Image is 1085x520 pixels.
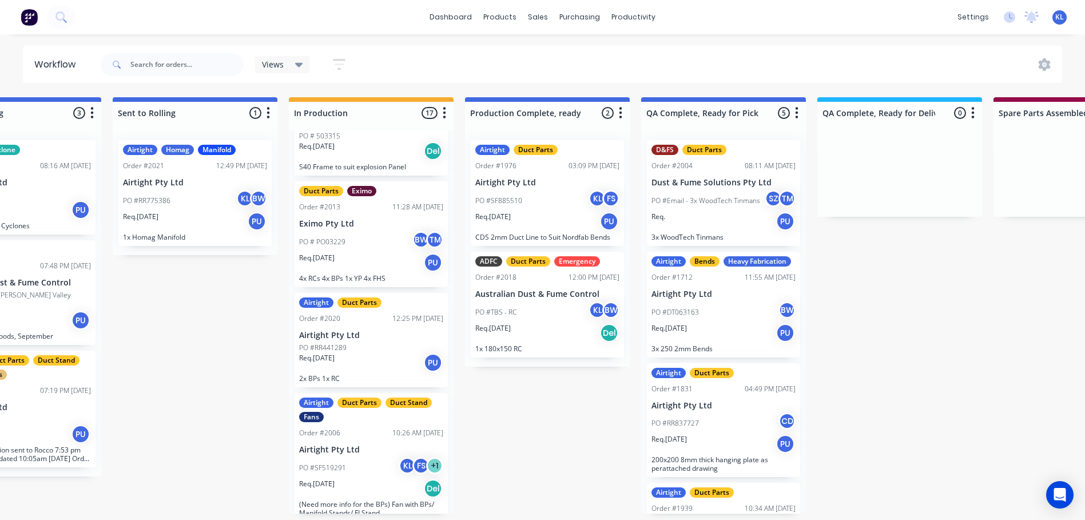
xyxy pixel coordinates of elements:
p: Req. [DATE] [123,212,158,222]
div: Order #1712 [651,272,693,283]
div: D&FSDuct PartsOrder #200408:11 AM [DATE]Dust & Fume Solutions Pty LtdPO #Email - 3x WoodTech Tinm... [647,140,800,246]
div: Duct Parts [514,145,558,155]
div: Eximo [347,186,376,196]
div: KL [589,190,606,207]
p: 1x 180x150 RC [475,344,619,353]
div: 12:49 PM [DATE] [216,161,267,171]
p: Airtight Pty Ltd [651,401,796,411]
div: TM [426,231,443,248]
p: Req. [DATE] [475,323,511,334]
div: 04:49 PM [DATE] [745,384,796,394]
div: Fans [299,412,324,422]
p: 3x WoodTech Tinmans [651,233,796,241]
p: Req. [DATE] [299,479,335,489]
div: + 1 [426,457,443,474]
div: 07:19 PM [DATE] [40,386,91,396]
div: ADFC [475,256,502,267]
p: Req. [DATE] [475,212,511,222]
div: 10:34 AM [DATE] [745,503,796,514]
div: PU [424,253,442,272]
p: PO #Email - 3x WoodTech Tinmans [651,196,760,206]
div: AirtightDuct PartsOrder #202012:25 PM [DATE]Airtight Pty LtdPO #RR441289Req.[DATE]PU2x BPs 1x RC [295,293,448,387]
div: 12:25 PM [DATE] [392,313,443,324]
div: Airtight [123,145,157,155]
p: PO #RR837727 [651,418,699,428]
div: Order #2006 [299,428,340,438]
div: 11:55 AM [DATE] [745,272,796,283]
p: PO #RR775386 [123,196,170,206]
div: KL [589,301,606,319]
div: Duct Parts [690,368,734,378]
div: 12:00 PM [DATE] [569,272,619,283]
div: Order #1939 [651,503,693,514]
div: purchasing [554,9,606,26]
div: PU [600,212,618,231]
div: PU [424,354,442,372]
div: TM [778,190,796,207]
p: PO # 503315 [299,131,340,141]
div: Bends [690,256,720,267]
div: Emergency [554,256,600,267]
div: PU [71,311,90,330]
div: Heavy Fabrication [724,256,791,267]
p: Req. [DATE] [299,141,335,152]
p: Airtight Pty Ltd [299,445,443,455]
div: productivity [606,9,661,26]
a: dashboard [424,9,478,26]
div: Duct Parts [506,256,550,267]
div: Del [424,479,442,498]
p: 2x BPs 1x RC [299,374,443,383]
p: Airtight Pty Ltd [123,178,267,188]
div: Airtight [651,487,686,498]
div: Order #1976 [475,161,516,171]
p: 3x 250 2mm Bends [651,344,796,353]
div: products [478,9,522,26]
div: BW [412,231,430,248]
div: Workflow [34,58,81,72]
div: SZ [765,190,782,207]
p: 200x200 8mm thick hanging plate as perattached drawing [651,455,796,473]
div: AirtightDuct PartsOrder #183104:49 PM [DATE]Airtight Pty LtdPO #RR837727CDReq.[DATE]PU200x200 8mm... [647,363,800,478]
p: PO #SF519291 [299,463,346,473]
div: AirtightHomagManifoldOrder #202112:49 PM [DATE]Airtight Pty LtdPO #RR775386KLBWReq.[DATE]PU1x Hom... [118,140,272,246]
p: Airtight Pty Ltd [299,331,443,340]
div: PU [71,201,90,219]
div: Airtight [651,368,686,378]
p: Eximo Pty Ltd [299,219,443,229]
div: Order #2020 [299,313,340,324]
p: PO #RR441289 [299,343,347,353]
div: Airtight [475,145,510,155]
p: 1x Homag Manifold [123,233,267,241]
div: BW [250,190,267,207]
div: settings [952,9,995,26]
p: Req. [DATE] [299,253,335,263]
div: Del [600,324,618,342]
div: PU [776,435,794,453]
div: Duct Parts [682,145,726,155]
div: Manifold [198,145,236,155]
div: BW [602,301,619,319]
div: Duct PartsEximoOrder #201311:28 AM [DATE]Eximo Pty LtdPO # PO03229BWTMReq.[DATE]PU4x RCs 4x BPs 1... [295,181,448,287]
div: CD [778,412,796,430]
p: Australian Dust & Fume Control [475,289,619,299]
p: (Need more info for the BPs) Fan with BPs/ Manifold Stands/ FI Stand [299,500,443,517]
div: KL [399,457,416,474]
div: AirtightBendsHeavy FabricationOrder #171211:55 AM [DATE]Airtight Pty LtdPO #DT063163BWReq.[DATE]P... [647,252,800,358]
p: Airtight Pty Ltd [475,178,619,188]
div: 08:11 AM [DATE] [745,161,796,171]
div: PU [71,425,90,443]
div: D&FS [651,145,678,155]
div: 10:26 AM [DATE] [392,428,443,438]
div: BW [778,301,796,319]
input: Search for orders... [130,53,244,76]
p: PO #TBS - RC [475,307,516,317]
div: 08:16 AM [DATE] [40,161,91,171]
div: AirtightDuct PartsOrder #197603:09 PM [DATE]Airtight Pty LtdPO #SF885510KLFSReq.[DATE]PUCDS 2mm D... [471,140,624,246]
div: 07:48 PM [DATE] [40,261,91,271]
p: Req. [DATE] [651,323,687,334]
div: FS [602,190,619,207]
div: PU [776,212,794,231]
div: Order #2018 [475,272,516,283]
div: 03:09 PM [DATE] [569,161,619,171]
div: ADFCDuct PartsEmergencyOrder #201812:00 PM [DATE]Australian Dust & Fume ControlPO #TBS - RCKLBWRe... [471,252,624,358]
